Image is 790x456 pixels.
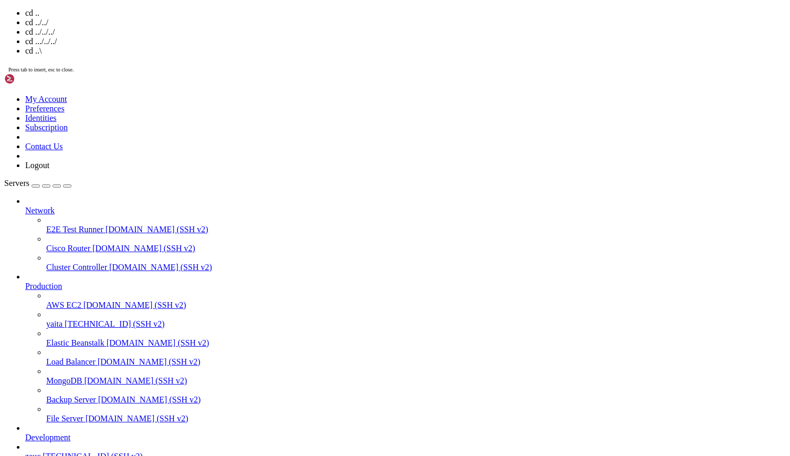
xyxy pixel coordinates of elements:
[46,329,786,348] li: Elastic Beanstalk [DOMAIN_NAME] (SSH v2)
[4,219,97,227] span: ubuntu@ip-172-31-91-17
[46,338,105,347] span: Elastic Beanstalk
[4,308,653,317] x-row: c93c46b..8ec8466 main -> origin/main
[4,361,653,370] x-row: : $ cd ..
[4,179,29,188] span: Servers
[46,253,786,272] li: Cluster Controller [DOMAIN_NAME] (SSH v2)
[25,95,67,103] a: My Account
[4,254,653,263] x-row: remote: Enumerating objects: 15, done.
[25,433,786,442] a: Development
[25,423,786,442] li: Development
[4,31,653,40] x-row: java:77)
[4,4,653,13] x-row: .java:45)
[4,344,653,353] x-row: user-service/src/main/resources/application.yml | 2
[46,319,63,328] span: yaita
[46,414,786,423] a: File Server [DOMAIN_NAME] (SSH v2)
[4,111,653,120] x-row: ocation.java:163)
[4,326,653,335] x-row: Fast-forward
[101,361,252,370] span: ~/yaita-core-backend/payment-service
[4,263,653,272] x-row: remote: Counting objects: 100% (15/15), done.
[86,414,189,423] span: [DOMAIN_NAME] (SSH v2)
[92,244,195,253] span: [DOMAIN_NAME] (SSH v2)
[25,206,55,215] span: Network
[46,376,82,385] span: MongoDB
[25,104,65,113] a: Preferences
[98,357,201,366] span: [DOMAIN_NAME] (SSH v2)
[4,361,97,370] span: ubuntu@ip-172-31-91-17
[46,338,786,348] a: Elastic Beanstalk [DOMAIN_NAME] (SSH v2)
[98,395,201,404] span: [DOMAIN_NAME] (SSH v2)
[25,206,786,215] a: Network
[4,379,653,388] x-row: : $ cd ..
[4,219,653,227] x-row: : $ ^C
[4,227,653,236] x-row: : $ git pull
[25,123,68,132] a: Subscription
[4,40,653,49] x-row: [DATE] 12:49:04 ip-172-31-91-17 bash[1215573]: at java.base/jdk.internal.reflect.DelegatingMethod...
[46,348,786,367] li: Load Balancer [DOMAIN_NAME] (SSH v2)
[4,85,653,94] x-row: [DATE] 12:49:04 ip-172-31-91-17 bash[1215573]: at org.springframework.aop.framework.ReflectiveMet...
[25,196,786,272] li: Network
[4,179,71,188] a: Servers
[25,272,786,423] li: Production
[283,379,287,388] div: (63, 42)
[25,18,786,27] li: cd ../../
[84,300,186,309] span: [DOMAIN_NAME] (SSH v2)
[4,379,97,388] span: ubuntu@ip-172-31-91-17
[46,405,786,423] li: File Server [DOMAIN_NAME] (SSH v2)
[4,67,653,76] x-row: [DATE] 12:49:04 ip-172-31-91-17 bash[1215573]: at org.springframework.aop.support.AopUtils.invoke...
[4,76,653,85] x-row: 2)
[25,46,786,56] li: cd ..\
[46,386,786,405] li: Backup Server [DOMAIN_NAME] (SSH v2)
[244,335,248,343] span: -
[4,94,653,102] x-row: ethodInvocation.java:196)
[4,236,653,245] x-row: Username for '[URL][DOMAIN_NAME]': sirtinashe
[46,357,96,366] span: Load Balancer
[25,37,786,46] li: cd .../../../
[4,22,653,31] x-row: [DATE] 12:49:04 ip-172-31-91-17 bash[1215573]: at java.base/jdk.internal.reflect.NativeMethodAcce...
[46,395,96,404] span: Backup Server
[46,376,786,386] a: MongoDB [DOMAIN_NAME] (SSH v2)
[4,272,653,281] x-row: remote: Compressing objects: 100% (5/5), done.
[4,58,653,67] x-row: [DATE] 12:49:04 ip-172-31-91-17 bash[1215573]: at java.base/java.lang.reflect.Method.invoke(Metho...
[107,338,210,347] span: [DOMAIN_NAME] (SSH v2)
[46,244,90,253] span: Cisco Router
[4,290,653,299] x-row: Unpacking objects: 100% (8/8), 614 bytes | 204.00 KiB/s, done.
[4,281,653,290] x-row: remote: Total 8 (delta 4), reused 6 (delta 2), pack-reused 0 (from 0)
[4,129,653,138] x-row: oxy.java:765)
[25,161,49,170] a: Logout
[46,215,786,234] li: E2E Test Runner [DOMAIN_NAME] (SSH v2)
[46,225,786,234] a: E2E Test Runner [DOMAIN_NAME] (SSH v2)
[25,433,70,442] span: Development
[101,227,252,236] span: ~/yaita-core-backend/payment-service
[244,344,248,352] span: -
[240,335,244,343] span: +
[4,102,653,111] x-row: [DATE] 12:49:04 ip-172-31-91-17 bash[1215573]: at org.springframework.aop.framework.ReflectiveMet...
[4,165,653,174] x-row: [DATE] 12:49:04 ip-172-31-91-17 bash[1215573]: at java.base/java.util.concurrent.ThreadPoolExecut...
[4,245,653,254] x-row: Password for '[URL][EMAIL_ADDRESS][DOMAIN_NAME]':
[101,370,185,379] span: ~/yaita-core-backend
[101,219,252,227] span: ~/yaita-core-backend/payment-service
[4,174,653,183] x-row: )
[4,183,653,192] x-row: [DATE] 12:49:04 ip-172-31-91-17 bash[1215573]: at java.base/java.util.concurrent.ThreadPoolExecut...
[4,156,653,165] x-row: [DATE] 12:49:04 ip-172-31-91-17 bash[1215573]: at java.base/[DOMAIN_NAME](FutureTask.java:264)
[4,210,653,219] x-row: ^C
[240,344,244,352] span: +
[4,120,653,129] x-row: [DATE] 12:49:04 ip-172-31-91-17 bash[1215573]: at org.springframework.aop.framework.CglibAopProxy...
[4,147,653,156] x-row: tionInterceptor.java:115)
[46,225,103,234] span: E2E Test Runner
[46,263,107,272] span: Cluster Controller
[46,367,786,386] li: MongoDB [DOMAIN_NAME] (SSH v2)
[4,299,653,308] x-row: From [URL][DOMAIN_NAME]
[46,244,786,253] a: Cisco Router [DOMAIN_NAME] (SSH v2)
[25,113,57,122] a: Identities
[4,227,97,236] span: ubuntu@ip-172-31-91-17
[109,263,212,272] span: [DOMAIN_NAME] (SSH v2)
[4,138,653,147] x-row: [DATE] 12:49:04 ip-172-31-91-17 bash[1215573]: at org.springframework.aop.interceptor.AsyncExecut...
[4,74,65,84] img: Shellngn
[106,225,209,234] span: [DOMAIN_NAME] (SSH v2)
[46,310,786,329] li: yaita [TECHNICAL_ID] (SSH v2)
[4,192,653,201] x-row: )
[84,376,187,385] span: [DOMAIN_NAME] (SSH v2)
[46,395,786,405] a: Backup Server [DOMAIN_NAME] (SSH v2)
[4,335,653,344] x-row: user-service/src/main/resources/application-prod.yml | 2
[4,353,653,361] x-row: 2 files changed, 2 insertions(+), 2 deletions(-)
